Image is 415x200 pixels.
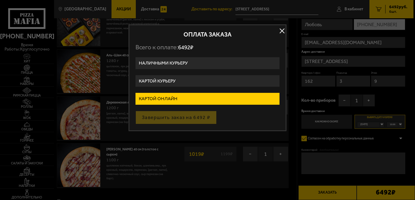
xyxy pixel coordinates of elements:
label: Картой онлайн [135,93,280,105]
p: Всего к оплате: [135,44,280,51]
h2: Оплата заказа [135,31,280,37]
label: Наличными курьеру [135,57,280,69]
span: 6492 ₽ [178,44,193,51]
label: Картой курьеру [135,75,280,87]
